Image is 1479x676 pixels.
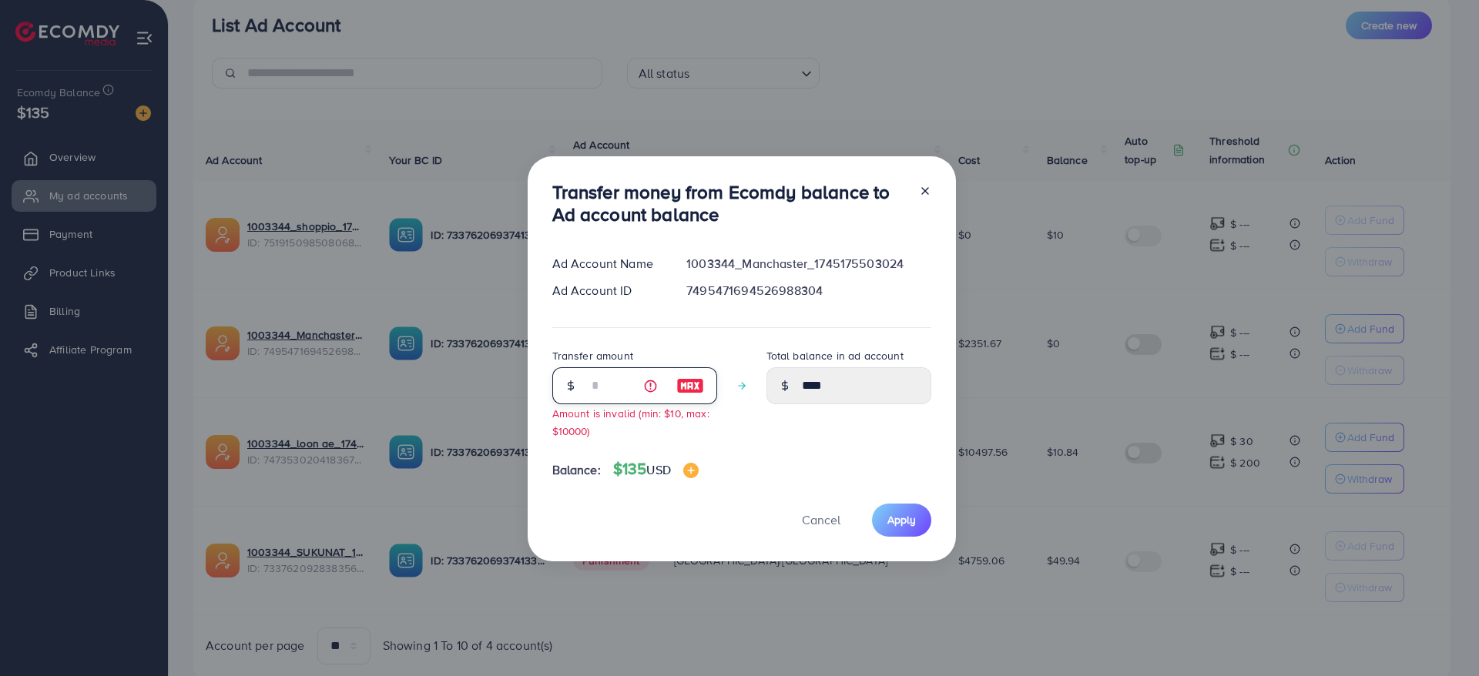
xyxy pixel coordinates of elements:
div: 7495471694526988304 [674,282,943,300]
span: USD [646,461,670,478]
img: image [683,463,699,478]
span: Apply [887,512,916,527]
label: Transfer amount [552,348,633,363]
h4: $135 [613,460,699,479]
div: 1003344_Manchaster_1745175503024 [674,255,943,273]
span: Balance: [552,461,601,479]
h3: Transfer money from Ecomdy balance to Ad account balance [552,181,907,226]
small: Amount is invalid (min: $10, max: $10000) [552,406,709,438]
div: Ad Account ID [540,282,675,300]
button: Apply [872,504,931,537]
label: Total balance in ad account [766,348,904,363]
span: Cancel [802,511,840,528]
img: image [676,376,704,395]
button: Cancel [783,504,860,537]
div: Ad Account Name [540,255,675,273]
iframe: Chat [1414,607,1467,664]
